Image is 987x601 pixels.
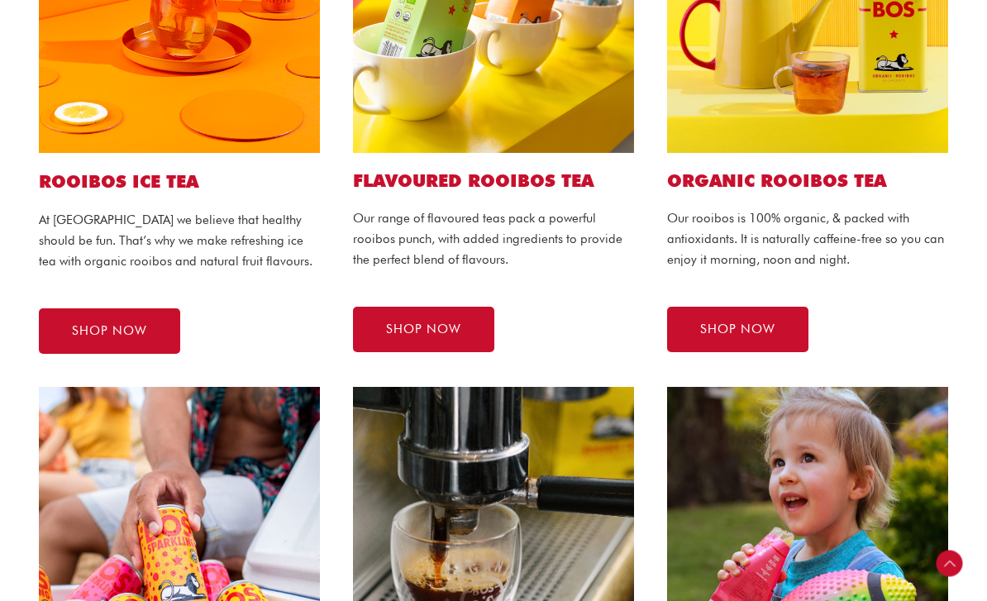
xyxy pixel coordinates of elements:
[386,323,461,336] span: SHOP NOW
[39,169,320,193] h1: ROOIBOS ICE TEA
[39,308,180,354] a: SHOP NOW
[700,323,775,336] span: SHOP NOW
[72,325,147,337] span: SHOP NOW
[39,210,320,271] p: At [GEOGRAPHIC_DATA] we believe that healthy should be fun. That’s why we make refreshing ice tea...
[353,208,634,269] p: Our range of flavoured teas pack a powerful rooibos punch, with added ingredients to provide the ...
[353,307,494,352] a: SHOP NOW
[667,169,948,192] h2: Organic ROOIBOS TEA
[667,307,808,352] a: SHOP NOW
[353,169,634,192] h2: Flavoured ROOIBOS TEA
[667,208,948,269] p: Our rooibos is 100% organic, & packed with antioxidants. It is naturally caffeine-free so you can...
